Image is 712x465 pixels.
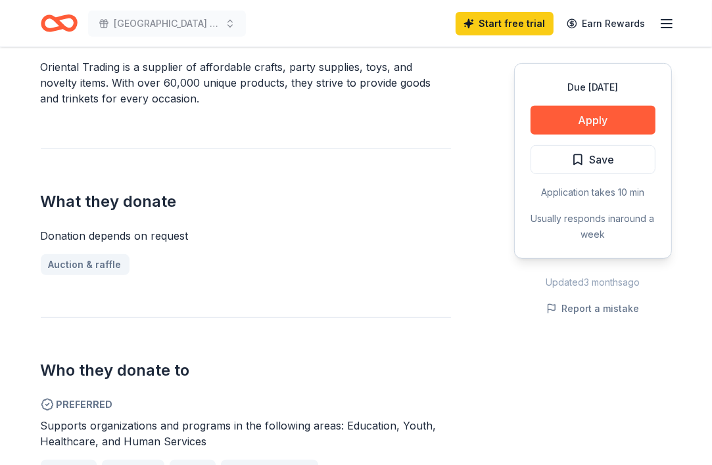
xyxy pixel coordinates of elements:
[41,8,78,39] a: Home
[456,12,554,35] a: Start free trial
[41,419,437,448] span: Supports organizations and programs in the following areas: Education, Youth, Healthcare, and Hum...
[41,254,130,275] a: Auction & raffle
[88,11,246,37] button: [GEOGRAPHIC_DATA] St Patricks Day [DATE]
[114,16,220,32] span: [GEOGRAPHIC_DATA] St Patricks Day [DATE]
[559,12,653,35] a: Earn Rewards
[41,59,451,106] div: Oriental Trading is a supplier of affordable crafts, party supplies, toys, and novelty items. Wit...
[41,191,451,212] h2: What they donate
[546,301,640,317] button: Report a mistake
[531,79,655,95] div: Due [DATE]
[531,185,655,200] div: Application takes 10 min
[531,106,655,135] button: Apply
[514,275,672,290] div: Updated 3 months ago
[41,397,451,412] span: Preferred
[590,151,615,168] span: Save
[531,145,655,174] button: Save
[41,228,451,244] div: Donation depends on request
[41,360,451,381] h2: Who they donate to
[531,211,655,242] div: Usually responds in around a week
